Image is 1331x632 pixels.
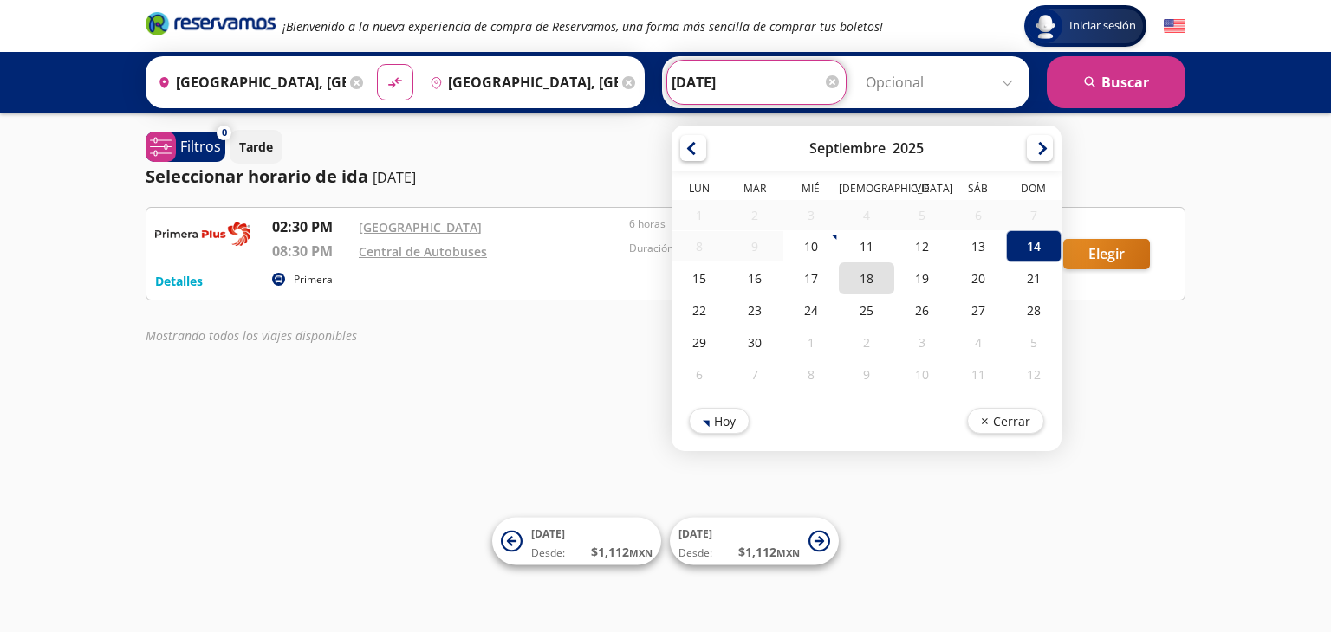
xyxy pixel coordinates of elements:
[294,272,333,287] p: Primera
[239,138,273,156] p: Tarde
[894,200,950,230] div: 05-Sep-25
[359,219,482,235] a: [GEOGRAPHIC_DATA]
[672,181,727,200] th: Lunes
[950,230,1005,262] div: 13-Sep-25
[839,326,894,358] div: 02-Oct-25
[629,546,653,559] small: MXN
[146,132,225,162] button: 0Filtros
[776,546,800,559] small: MXN
[146,10,276,36] i: Brand Logo
[146,10,276,42] a: Brand Logo
[727,231,782,261] div: 09-Sep-25
[894,326,950,358] div: 03-Oct-25
[531,526,565,541] span: [DATE]
[373,167,416,188] p: [DATE]
[866,61,1021,104] input: Opcional
[809,139,886,158] div: Septiembre
[894,358,950,390] div: 10-Oct-25
[1164,16,1185,37] button: English
[531,545,565,561] span: Desde:
[672,200,727,230] div: 01-Sep-25
[1006,262,1062,294] div: 21-Sep-25
[146,164,368,190] p: Seleccionar horario de ida
[839,294,894,326] div: 25-Sep-25
[1063,239,1150,269] button: Elegir
[155,216,250,251] img: RESERVAMOS
[783,230,839,262] div: 10-Sep-25
[738,543,800,561] span: $ 1,112
[727,358,782,390] div: 07-Oct-25
[591,543,653,561] span: $ 1,112
[359,243,487,260] a: Central de Autobuses
[670,518,839,565] button: [DATE]Desde:$1,112MXN
[672,326,727,358] div: 29-Sep-25
[492,518,661,565] button: [DATE]Desde:$1,112MXN
[950,200,1005,230] div: 06-Sep-25
[222,126,227,140] span: 0
[155,272,203,290] button: Detalles
[894,294,950,326] div: 26-Sep-25
[967,408,1044,434] button: Cerrar
[783,262,839,294] div: 17-Sep-25
[839,200,894,230] div: 04-Sep-25
[1062,17,1143,35] span: Iniciar sesión
[950,181,1005,200] th: Sábado
[1006,230,1062,262] div: 14-Sep-25
[839,262,894,294] div: 18-Sep-25
[727,262,782,294] div: 16-Sep-25
[672,61,841,104] input: Elegir Fecha
[727,326,782,358] div: 30-Sep-25
[146,327,357,344] em: Mostrando todos los viajes disponibles
[894,181,950,200] th: Viernes
[1006,181,1062,200] th: Domingo
[1006,294,1062,326] div: 28-Sep-25
[672,262,727,294] div: 15-Sep-25
[272,216,350,237] p: 02:30 PM
[894,262,950,294] div: 19-Sep-25
[839,230,894,262] div: 11-Sep-25
[629,216,891,232] p: 6 horas
[151,61,346,104] input: Buscar Origen
[783,181,839,200] th: Miércoles
[1006,358,1062,390] div: 12-Oct-25
[672,231,727,261] div: 08-Sep-25
[727,294,782,326] div: 23-Sep-25
[1047,56,1185,108] button: Buscar
[727,181,782,200] th: Martes
[1006,200,1062,230] div: 07-Sep-25
[893,139,924,158] div: 2025
[950,294,1005,326] div: 27-Sep-25
[423,61,618,104] input: Buscar Destino
[689,408,750,434] button: Hoy
[950,358,1005,390] div: 11-Oct-25
[180,136,221,157] p: Filtros
[839,358,894,390] div: 09-Oct-25
[282,18,883,35] em: ¡Bienvenido a la nueva experiencia de compra de Reservamos, una forma más sencilla de comprar tus...
[629,241,891,256] p: Duración
[783,200,839,230] div: 03-Sep-25
[672,358,727,390] div: 06-Oct-25
[678,545,712,561] span: Desde:
[1006,326,1062,358] div: 05-Oct-25
[230,130,282,164] button: Tarde
[678,526,712,541] span: [DATE]
[727,200,782,230] div: 02-Sep-25
[894,230,950,262] div: 12-Sep-25
[672,294,727,326] div: 22-Sep-25
[783,294,839,326] div: 24-Sep-25
[950,262,1005,294] div: 20-Sep-25
[783,326,839,358] div: 01-Oct-25
[272,241,350,261] p: 08:30 PM
[783,358,839,390] div: 08-Oct-25
[839,181,894,200] th: Jueves
[950,326,1005,358] div: 04-Oct-25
